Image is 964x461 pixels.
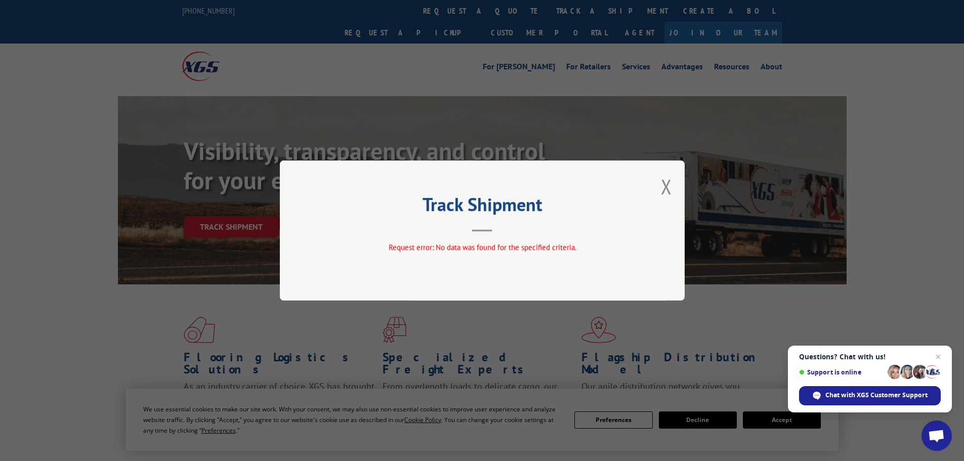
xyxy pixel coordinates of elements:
span: Chat with XGS Customer Support [825,391,928,400]
div: Chat with XGS Customer Support [799,386,941,405]
span: Request error: No data was found for the specified criteria. [388,242,576,252]
h2: Track Shipment [330,197,634,217]
span: Support is online [799,368,884,376]
div: Open chat [921,421,952,451]
span: Questions? Chat with us! [799,353,941,361]
button: Close modal [661,173,672,200]
span: Close chat [932,351,944,363]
